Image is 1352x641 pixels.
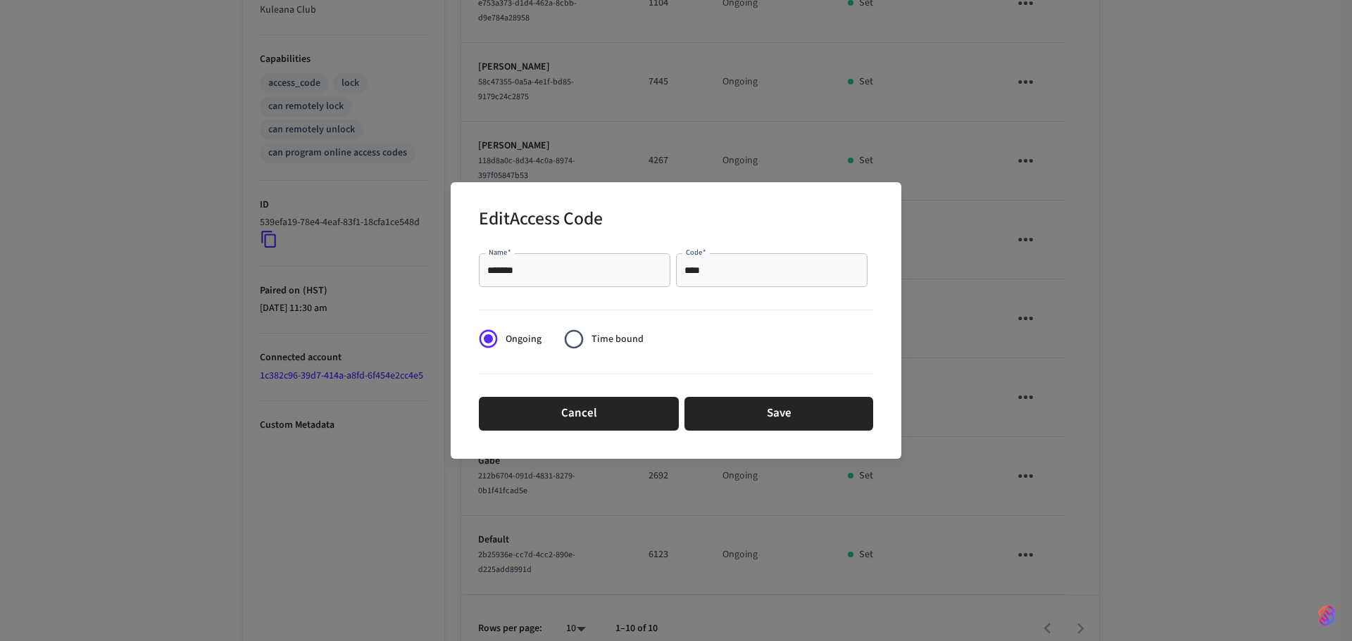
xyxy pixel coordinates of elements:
[591,332,644,347] span: Time bound
[506,332,542,347] span: Ongoing
[684,397,873,431] button: Save
[489,247,511,258] label: Name
[479,397,679,431] button: Cancel
[686,247,706,258] label: Code
[1318,604,1335,627] img: SeamLogoGradient.69752ec5.svg
[479,199,603,242] h2: Edit Access Code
